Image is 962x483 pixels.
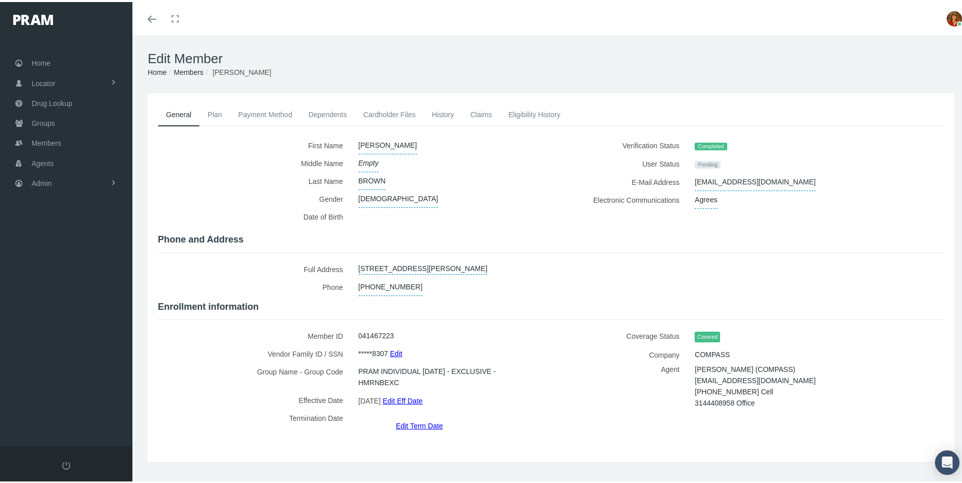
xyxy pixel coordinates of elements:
[695,330,720,340] span: Covered
[695,371,815,386] span: [EMAIL_ADDRESS][DOMAIN_NAME]
[559,325,687,344] label: Coverage Status
[32,51,50,71] span: Home
[359,188,438,206] span: [DEMOGRAPHIC_DATA]
[695,344,730,361] span: COMPASS
[158,389,351,407] label: Effective Date
[32,112,55,131] span: Groups
[148,49,954,65] h1: Edit Member
[174,66,203,74] a: Members
[158,101,200,124] a: General
[359,152,379,170] span: Empty
[396,416,443,431] a: Edit Term Date
[158,258,351,276] label: Full Address
[695,393,755,409] span: 3144408958 Office
[158,276,351,294] label: Phone
[158,170,351,188] label: Last Name
[359,170,386,188] span: BROWN
[424,101,462,124] a: History
[355,101,424,124] a: Cardholder Files
[148,66,167,74] a: Home
[158,300,944,311] h4: Enrollment information
[158,361,351,389] label: Group Name - Group Code
[158,188,351,206] label: Gender
[559,344,687,362] label: Company
[695,360,795,375] span: [PERSON_NAME] (COMPASS)
[559,362,687,403] label: Agent
[359,325,394,342] span: 041467223
[390,344,402,359] a: Edit
[200,101,230,124] a: Plan
[695,189,717,207] span: Agrees
[158,407,351,430] label: Termination Date
[359,361,536,389] span: PRAM INDIVIDUAL [DATE] - EXCLUSIVE - HMRNBEXC
[158,325,351,343] label: Member ID
[359,391,381,407] span: [DATE]
[500,101,568,124] a: Eligibility History
[32,92,72,111] span: Drug Lookup
[947,9,962,24] img: S_Profile_Picture_5386.jpg
[695,171,815,189] span: [EMAIL_ADDRESS][DOMAIN_NAME]
[559,153,687,171] label: User Status
[32,152,54,171] span: Agents
[359,135,417,152] span: [PERSON_NAME]
[695,141,727,149] span: Completed
[158,232,944,244] h4: Phone and Address
[382,391,422,406] a: Edit Eff Date
[230,101,300,124] a: Payment Method
[695,159,721,167] span: Pending
[359,276,423,294] span: [PHONE_NUMBER]
[559,171,687,189] label: E-Mail Address
[32,172,52,191] span: Admin
[212,66,271,74] span: [PERSON_NAME]
[462,101,500,124] a: Claims
[695,382,773,397] span: [PHONE_NUMBER] Cell
[158,152,351,170] label: Middle Name
[158,206,351,227] label: Date of Birth
[32,131,61,151] span: Members
[935,448,959,473] div: Open Intercom Messenger
[359,258,488,273] a: [STREET_ADDRESS][PERSON_NAME]
[158,343,351,361] label: Vendor Family ID / SSN
[559,189,687,207] label: Electronic Communications
[32,72,56,91] span: Locator
[559,135,687,153] label: Verification Status
[300,101,355,124] a: Dependents
[158,135,351,152] label: First Name
[13,13,53,23] img: PRAM_20_x_78.png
